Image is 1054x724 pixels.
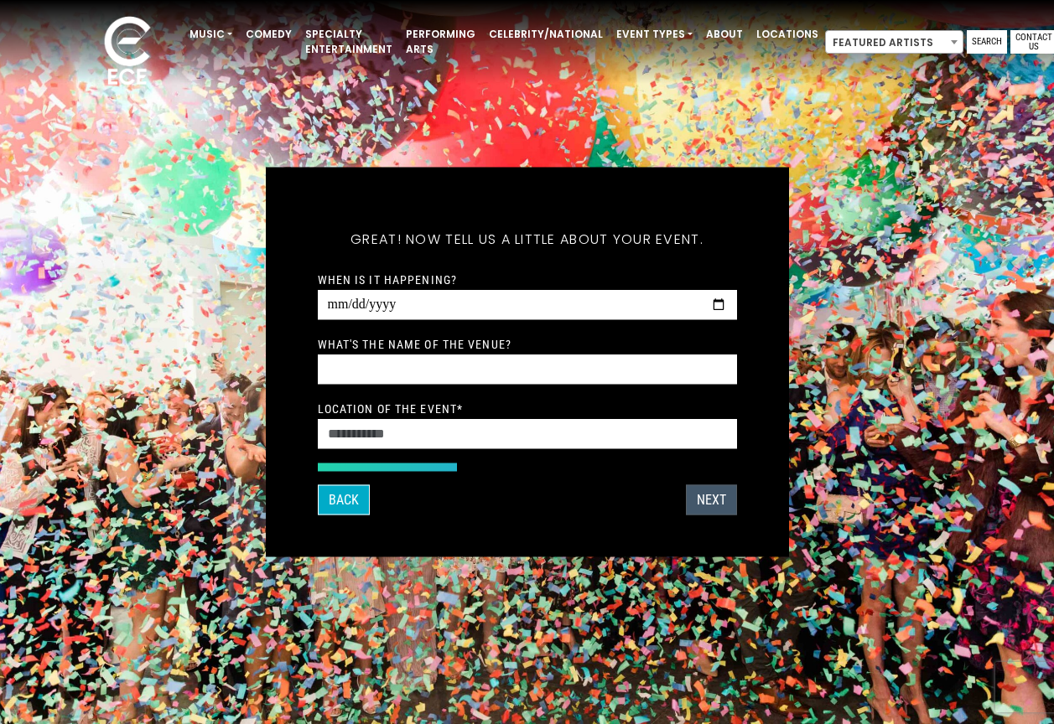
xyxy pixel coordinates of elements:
[318,485,370,515] button: Back
[610,20,699,49] a: Event Types
[318,272,458,287] label: When is it happening?
[239,20,299,49] a: Comedy
[482,20,610,49] a: Celebrity/National
[699,20,750,49] a: About
[686,485,737,515] button: Next
[86,12,169,93] img: ece_new_logo_whitev2-1.png
[750,20,825,49] a: Locations
[318,209,737,270] h5: Great! Now tell us a little about your event.
[299,20,399,64] a: Specialty Entertainment
[399,20,482,64] a: Performing Arts
[826,31,963,54] span: Featured Artists
[967,30,1007,54] a: Search
[318,401,464,416] label: Location of the event
[183,20,239,49] a: Music
[825,30,963,54] span: Featured Artists
[318,337,511,352] label: What's the name of the venue?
